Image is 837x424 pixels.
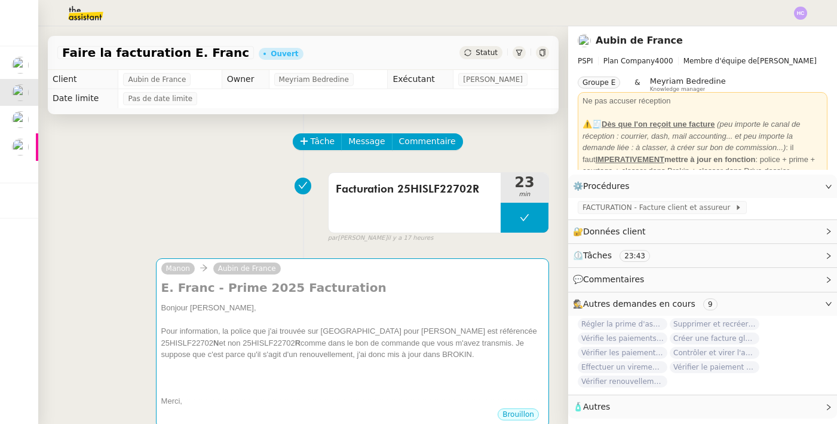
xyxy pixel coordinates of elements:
[161,263,195,274] a: Manon
[583,251,612,260] span: Tâches
[399,135,456,148] span: Commentaire
[213,338,219,347] strong: N
[128,93,192,105] span: Pas de date limite
[501,175,548,190] span: 23
[578,347,667,359] span: Vérifier les paiements reçus
[501,190,548,200] span: min
[476,48,498,57] span: Statut
[568,395,837,419] div: 🧴Autres
[655,57,673,65] span: 4000
[568,268,837,291] div: 💬Commentaires
[568,244,837,267] div: ⏲️Tâches 23:43
[161,325,544,361] div: Pour information, la police que j'ai trouvée sur [GEOGRAPHIC_DATA] pour [PERSON_NAME] est référen...
[578,77,620,89] nz-tag: Groupe E
[392,133,463,150] button: Commentaire
[328,233,434,243] small: [PERSON_NAME]
[311,135,335,148] span: Tâche
[568,175,837,198] div: ⚙️Procédures
[573,299,722,309] span: 🕵️
[463,74,523,86] span: [PERSON_NAME]
[348,135,385,148] span: Message
[582,118,823,188] div: ⚠️🧾 : il faut : police + prime + courtage + classer dans Brokin + classer dans Drive dossier Fact...
[650,77,726,92] app-user-label: Knowledge manager
[683,57,758,65] span: Membre d'équipe de
[12,111,29,128] img: users%2Fvjxz7HYmGaNTSE4yF5W2mFwJXra2%2Favatar%2Ff3aef901-807b-4123-bf55-4aed7c5d6af5
[650,86,706,93] span: Knowledge manager
[578,376,667,388] span: Vérifier renouvellements Capital Vision
[573,251,660,260] span: ⏲️
[328,233,338,243] span: par
[271,50,298,57] div: Ouvert
[161,302,544,314] div: Bonjour [PERSON_NAME],
[578,34,591,47] img: users%2FSclkIUIAuBOhhDrbgjtrSikBoD03%2Favatar%2F48cbc63d-a03d-4817-b5bf-7f7aeed5f2a9
[12,139,29,155] img: users%2FSclkIUIAuBOhhDrbgjtrSikBoD03%2Favatar%2F48cbc63d-a03d-4817-b5bf-7f7aeed5f2a9
[620,250,650,262] nz-tag: 23:43
[161,279,544,296] h4: E. Franc - Prime 2025 Facturation
[794,7,807,20] img: svg
[128,74,186,86] span: Aubin de France
[582,202,735,213] span: FACTURATION - Facture client et assureur
[336,181,493,199] span: Facturation 25HISLF22702R
[578,55,827,67] span: [PERSON_NAME]
[161,395,544,407] div: Merci,
[387,233,433,243] span: il y a 17 heures
[12,84,29,101] img: users%2FSclkIUIAuBOhhDrbgjtrSikBoD03%2Favatar%2F48cbc63d-a03d-4817-b5bf-7f7aeed5f2a9
[341,133,392,150] button: Message
[650,77,726,86] span: Meyriam Bedredine
[670,347,759,359] span: Contrôler et virer l'achat prime
[48,70,118,89] td: Client
[670,333,759,344] span: Créer une facture globale pour [PERSON_NAME]
[583,181,630,191] span: Procédures
[568,220,837,243] div: 🔐Données client
[583,227,646,236] span: Données client
[578,361,667,373] span: Effectuer un virement urgent
[213,263,281,274] a: Aubin de France
[578,57,593,65] span: PSPI
[670,361,759,373] span: Vérifier le paiement de la prime
[634,77,640,92] span: &
[703,298,718,310] nz-tag: 9
[502,410,534,419] span: Brouillon
[12,57,29,74] img: users%2Fa6PbEmLwvGXylUqKytRPpDpAx153%2Favatar%2Ffanny.png
[573,274,649,284] span: 💬
[596,155,756,164] strong: mettre à jour en fonction
[670,318,759,330] span: Supprimer et recréer la facture Steelhead
[568,292,837,316] div: 🕵️Autres demandes en cours 9
[582,120,801,152] em: (peu importe le canal de réception : courrier, dash, mail accounting... et peu importe la demande...
[582,95,823,107] div: Ne pas accuser réception
[62,47,249,59] span: Faire la facturation E. Franc
[573,179,635,193] span: ⚙️
[222,70,269,89] td: Owner
[573,225,651,239] span: 🔐
[573,402,610,411] span: 🧴
[388,70,453,89] td: Exécutant
[596,35,683,46] a: Aubin de France
[293,133,342,150] button: Tâche
[583,402,610,411] span: Autres
[603,57,655,65] span: Plan Company
[596,155,664,164] u: IMPERATIVEMENT
[583,274,644,284] span: Commentaires
[583,299,695,309] span: Autres demandes en cours
[279,74,349,86] span: Meyriam Bedredine
[295,338,301,347] strong: R
[578,318,667,330] span: Régler la prime d'assurance
[578,333,667,344] span: Vérifie les paiements des primes récentes
[48,89,118,108] td: Date limite
[602,120,715,129] u: Dès que l'on reçoit une facture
